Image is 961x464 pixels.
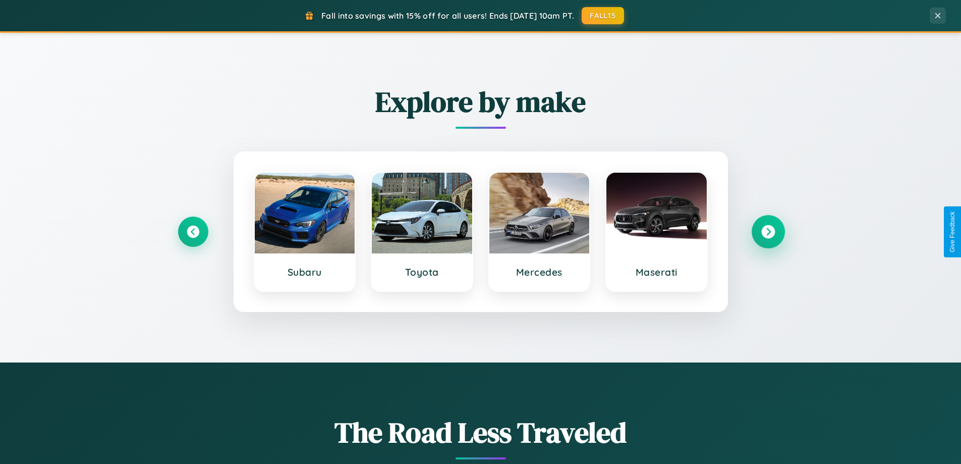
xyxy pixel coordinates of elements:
[949,212,956,252] div: Give Feedback
[178,413,783,452] h1: The Road Less Traveled
[265,266,345,278] h3: Subaru
[582,7,624,24] button: FALL15
[382,266,462,278] h3: Toyota
[178,82,783,121] h2: Explore by make
[321,11,574,21] span: Fall into savings with 15% off for all users! Ends [DATE] 10am PT.
[499,266,580,278] h3: Mercedes
[616,266,697,278] h3: Maserati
